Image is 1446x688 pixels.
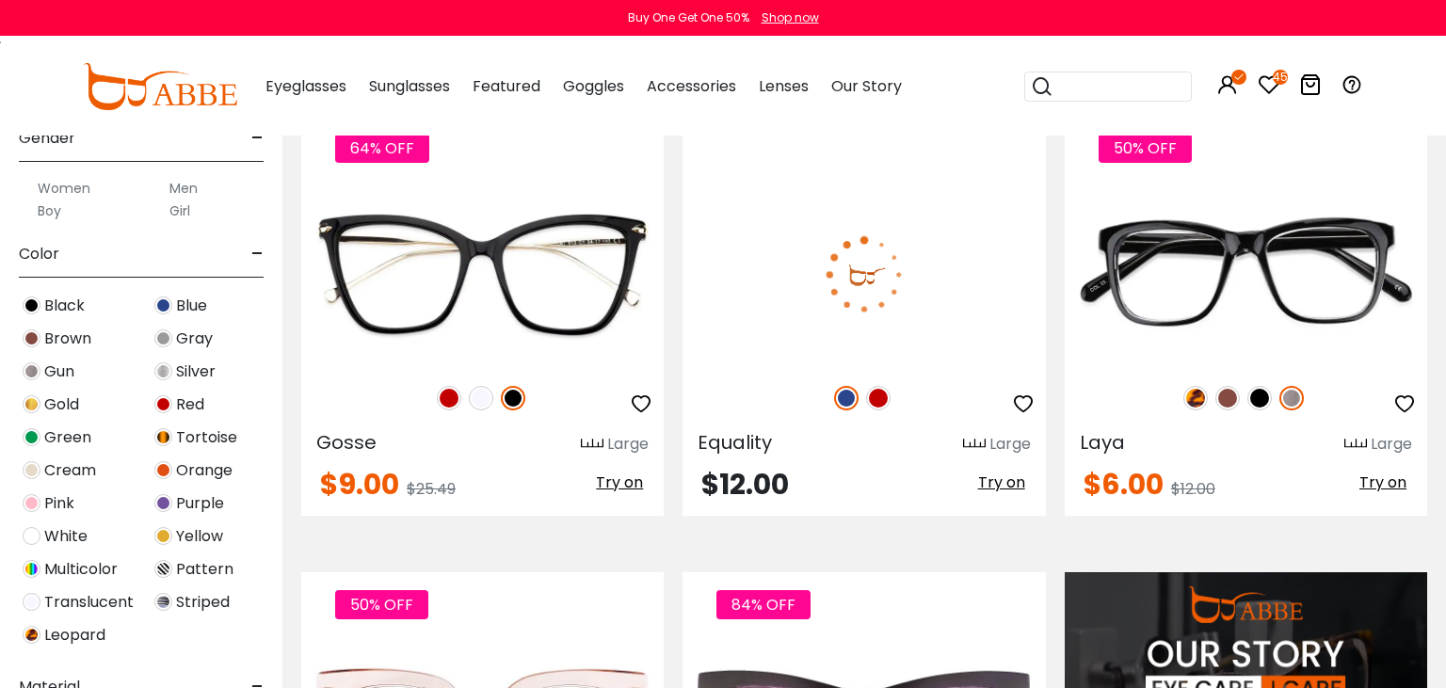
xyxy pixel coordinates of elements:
[154,362,172,380] img: Silver
[44,624,105,647] span: Leopard
[369,75,450,97] span: Sunglasses
[866,386,891,410] img: Red
[762,9,819,26] div: Shop now
[301,184,664,365] img: Black Gosse - Acetate,Metal ,Universal Bridge Fit
[251,232,264,277] span: -
[1279,386,1304,410] img: Gun
[169,177,198,200] label: Men
[44,426,91,449] span: Green
[176,295,207,317] span: Blue
[1065,184,1427,365] img: Gun Laya - Plastic ,Universal Bridge Fit
[473,75,540,97] span: Featured
[581,438,603,452] img: size ruler
[154,329,172,347] img: Gray
[44,459,96,482] span: Cream
[44,591,134,614] span: Translucent
[176,558,233,581] span: Pattern
[647,75,736,97] span: Accessories
[154,461,172,479] img: Orange
[83,63,237,110] img: abbeglasses.com
[23,395,40,413] img: Gold
[44,328,91,350] span: Brown
[752,9,819,25] a: Shop now
[176,492,224,515] span: Purple
[176,426,237,449] span: Tortoise
[335,134,429,163] span: 64% OFF
[44,525,88,548] span: White
[1371,433,1412,456] div: Large
[590,471,649,495] button: Try on
[23,296,40,314] img: Black
[596,472,643,493] span: Try on
[1354,471,1412,495] button: Try on
[759,75,809,97] span: Lenses
[176,328,213,350] span: Gray
[1099,134,1192,163] span: 50% OFF
[972,471,1031,495] button: Try on
[683,184,1045,365] img: Blue Equality - Acetate ,Universal Bridge Fit
[176,360,216,383] span: Silver
[1183,386,1208,410] img: Leopard
[251,116,264,161] span: -
[407,478,456,500] span: $25.49
[1080,429,1125,456] span: Laya
[23,560,40,578] img: Multicolor
[1344,438,1367,452] img: size ruler
[154,593,172,611] img: Striped
[607,433,649,456] div: Large
[19,232,59,277] span: Color
[978,472,1025,493] span: Try on
[176,393,204,416] span: Red
[834,386,859,410] img: Blue
[176,525,223,548] span: Yellow
[1247,386,1272,410] img: Black
[154,428,172,446] img: Tortoise
[154,527,172,545] img: Yellow
[23,428,40,446] img: Green
[44,558,118,581] span: Multicolor
[38,200,61,222] label: Boy
[44,492,74,515] span: Pink
[320,464,399,504] span: $9.00
[831,75,902,97] span: Our Story
[437,386,461,410] img: Red
[316,429,377,456] span: Gosse
[501,386,525,410] img: Black
[265,75,346,97] span: Eyeglasses
[628,9,749,26] div: Buy One Get One 50%
[701,464,789,504] span: $12.00
[19,116,75,161] span: Gender
[44,393,79,416] span: Gold
[335,590,428,619] span: 50% OFF
[1171,478,1215,500] span: $12.00
[44,360,74,383] span: Gun
[563,75,624,97] span: Goggles
[963,438,986,452] img: size ruler
[38,177,90,200] label: Women
[44,295,85,317] span: Black
[23,593,40,611] img: Translucent
[23,329,40,347] img: Brown
[154,395,172,413] img: Red
[154,296,172,314] img: Blue
[154,494,172,512] img: Purple
[1215,386,1240,410] img: Brown
[989,433,1031,456] div: Large
[716,590,811,619] span: 84% OFF
[169,200,190,222] label: Girl
[23,494,40,512] img: Pink
[23,362,40,380] img: Gun
[176,459,233,482] span: Orange
[1258,77,1280,99] a: 45
[176,591,230,614] span: Striped
[1084,464,1164,504] span: $6.00
[698,429,772,456] span: Equality
[154,560,172,578] img: Pattern
[469,386,493,410] img: Translucent
[23,527,40,545] img: White
[1359,472,1406,493] span: Try on
[23,626,40,644] img: Leopard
